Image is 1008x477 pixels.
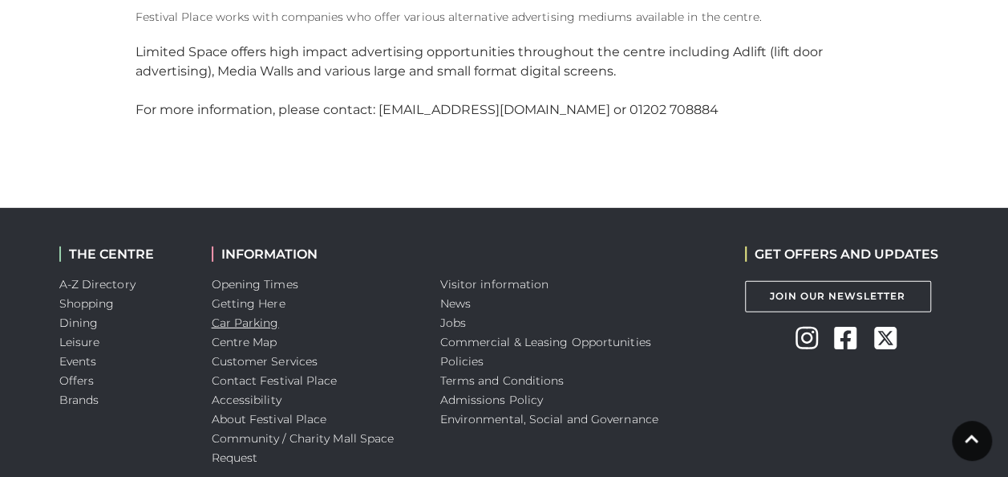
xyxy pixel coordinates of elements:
a: Admissions Policy [440,393,544,407]
a: Environmental, Social and Governance [440,412,658,426]
a: Community / Charity Mall Space Request [212,431,395,465]
a: A-Z Directory [59,277,136,291]
a: Accessibility [212,393,281,407]
a: Leisure [59,335,100,349]
a: Join Our Newsletter [745,281,931,312]
h2: GET OFFERS AND UPDATES [745,247,938,262]
a: Terms and Conditions [440,373,565,388]
a: Visitor information [440,277,549,291]
a: Jobs [440,316,466,330]
a: Car Parking [212,316,279,330]
a: Contact Festival Place [212,373,338,388]
a: Getting Here [212,296,285,311]
a: Opening Times [212,277,298,291]
a: Offers [59,373,95,388]
a: About Festival Place [212,412,327,426]
a: Commercial & Leasing Opportunities [440,335,651,349]
a: Centre Map [212,335,277,349]
a: Shopping [59,296,115,311]
a: Brands [59,393,99,407]
a: Dining [59,316,99,330]
a: Events [59,354,97,369]
a: Policies [440,354,484,369]
h2: THE CENTRE [59,247,188,262]
a: Customer Services [212,354,318,369]
a: News [440,296,471,311]
p: Festival Place works with companies who offer various alternative advertising mediums available i... [136,7,873,26]
h2: INFORMATION [212,247,416,262]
